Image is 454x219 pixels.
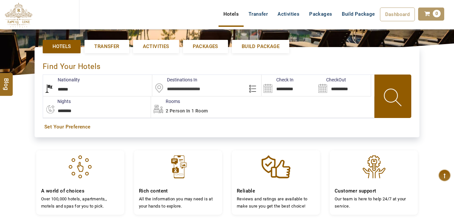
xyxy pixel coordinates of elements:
img: The Royal Line Holidays [5,3,32,27]
h4: Reliable [237,188,315,194]
span: 0 [433,10,441,17]
a: Activities [133,40,179,53]
a: 0 [418,8,444,21]
label: Nationality [43,76,80,83]
label: Check In [262,76,294,83]
a: Packages [304,8,337,21]
h4: Customer support [335,188,413,194]
a: Set Your Preference [44,124,410,130]
span: Transfer [94,43,119,50]
span: 2 Person in 1 Room [166,108,208,113]
a: Transfer [84,40,129,53]
input: Search [316,75,371,96]
h4: Rich content [139,188,217,194]
p: All the information you may need is at your hands to explore. [139,195,217,210]
span: Build Package [242,43,280,50]
span: Packages [193,43,218,50]
a: Hotels [43,40,81,53]
p: Over 100,000 hotels, apartments,, motels and spas for you to pick. [41,195,119,210]
a: Build Package [337,8,380,21]
input: Search [262,75,316,96]
span: Hotels [53,43,71,50]
span: Activities [143,43,169,50]
h4: A world of choices [41,188,119,194]
a: Packages [183,40,228,53]
label: Destinations In [152,76,197,83]
a: Build Package [232,40,289,53]
span: Dashboard [385,11,410,17]
a: Hotels [219,8,244,21]
p: Reviews and ratings are available to make sure you get the best choice! [237,195,315,210]
label: Rooms [151,98,180,105]
div: Find Your Hotels [43,55,411,75]
label: nights [43,98,71,105]
label: CheckOut [316,76,346,83]
span: Blog [2,78,11,84]
p: Our team is here to help 24/7 at your service. [335,195,413,210]
a: Transfer [244,8,273,21]
a: Activities [273,8,304,21]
